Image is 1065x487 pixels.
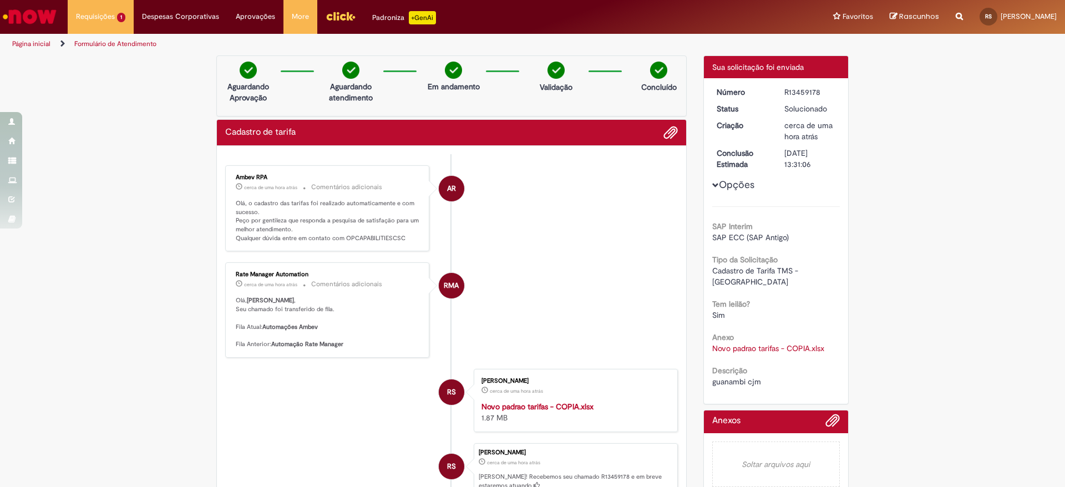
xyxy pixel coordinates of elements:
[708,103,777,114] dt: Status
[447,175,456,202] span: AR
[712,299,750,309] b: Tem leilão?
[712,343,824,353] a: Download de Novo padrao tarifas - COPIA.xlsx
[985,13,992,20] span: RS
[784,148,836,170] div: [DATE] 13:31:06
[784,120,833,141] time: 28/08/2025 16:31:01
[244,281,297,288] span: cerca de uma hora atrás
[479,449,672,456] div: [PERSON_NAME]
[843,11,873,22] span: Favoritos
[447,379,456,405] span: RS
[271,340,343,348] b: Automação Rate Manager
[490,388,543,394] time: 28/08/2025 16:30:50
[784,120,833,141] span: cerca de uma hora atrás
[481,378,666,384] div: [PERSON_NAME]
[1,6,58,28] img: ServiceNow
[240,62,257,79] img: check-circle-green.png
[439,273,464,298] div: Rate Manager Automation
[117,13,125,22] span: 1
[712,221,753,231] b: SAP Interim
[236,199,420,243] p: Olá, o cadastro das tarifas foi realizado automaticamente e com sucesso. Peço por gentileza que r...
[712,310,725,320] span: Sim
[712,266,800,287] span: Cadastro de Tarifa TMS - [GEOGRAPHIC_DATA]
[712,255,778,265] b: Tipo da Solicitação
[439,176,464,201] div: Ambev RPA
[244,281,297,288] time: 28/08/2025 16:40:09
[262,323,318,331] b: Automações Ambev
[74,39,156,48] a: Formulário de Atendimento
[342,62,359,79] img: check-circle-green.png
[650,62,667,79] img: check-circle-green.png
[784,87,836,98] div: R13459178
[225,128,296,138] h2: Cadastro de tarifa Histórico de tíquete
[439,454,464,479] div: Rodrigo Alves Da Silva
[244,184,297,191] span: cerca de uma hora atrás
[712,366,747,376] b: Descrição
[487,459,540,466] time: 28/08/2025 16:31:01
[663,125,678,140] button: Adicionar anexos
[890,12,939,22] a: Rascunhos
[326,8,356,24] img: click_logo_yellow_360x200.png
[76,11,115,22] span: Requisições
[481,402,594,412] a: Novo padrao tarifas - COPIA.xlsx
[444,272,459,299] span: RMA
[142,11,219,22] span: Despesas Corporativas
[12,39,50,48] a: Página inicial
[236,271,420,278] div: Rate Manager Automation
[236,11,275,22] span: Aprovações
[712,62,804,72] span: Sua solicitação foi enviada
[409,11,436,24] p: +GenAi
[712,232,789,242] span: SAP ECC (SAP Antigo)
[540,82,572,93] p: Validação
[311,182,382,192] small: Comentários adicionais
[8,34,702,54] ul: Trilhas de página
[1001,12,1057,21] span: [PERSON_NAME]
[712,442,840,487] em: Soltar arquivos aqui
[712,416,741,426] h2: Anexos
[487,459,540,466] span: cerca de uma hora atrás
[428,81,480,92] p: Em andamento
[712,332,734,342] b: Anexo
[236,296,420,348] p: Olá, , Seu chamado foi transferido de fila. Fila Atual: Fila Anterior:
[221,81,275,103] p: Aguardando Aprovação
[708,148,777,170] dt: Conclusão Estimada
[439,379,464,405] div: Rodrigo Alves Da Silva
[708,87,777,98] dt: Número
[481,401,666,423] div: 1.87 MB
[825,413,840,433] button: Adicionar anexos
[292,11,309,22] span: More
[708,120,777,131] dt: Criação
[247,296,294,305] b: [PERSON_NAME]
[445,62,462,79] img: check-circle-green.png
[244,184,297,191] time: 28/08/2025 17:02:14
[236,174,420,181] div: Ambev RPA
[372,11,436,24] div: Padroniza
[899,11,939,22] span: Rascunhos
[712,377,761,387] span: guanambi cjm
[784,103,836,114] div: Solucionado
[324,81,378,103] p: Aguardando atendimento
[490,388,543,394] span: cerca de uma hora atrás
[641,82,677,93] p: Concluído
[447,453,456,480] span: RS
[311,280,382,289] small: Comentários adicionais
[784,120,836,142] div: 28/08/2025 16:31:01
[547,62,565,79] img: check-circle-green.png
